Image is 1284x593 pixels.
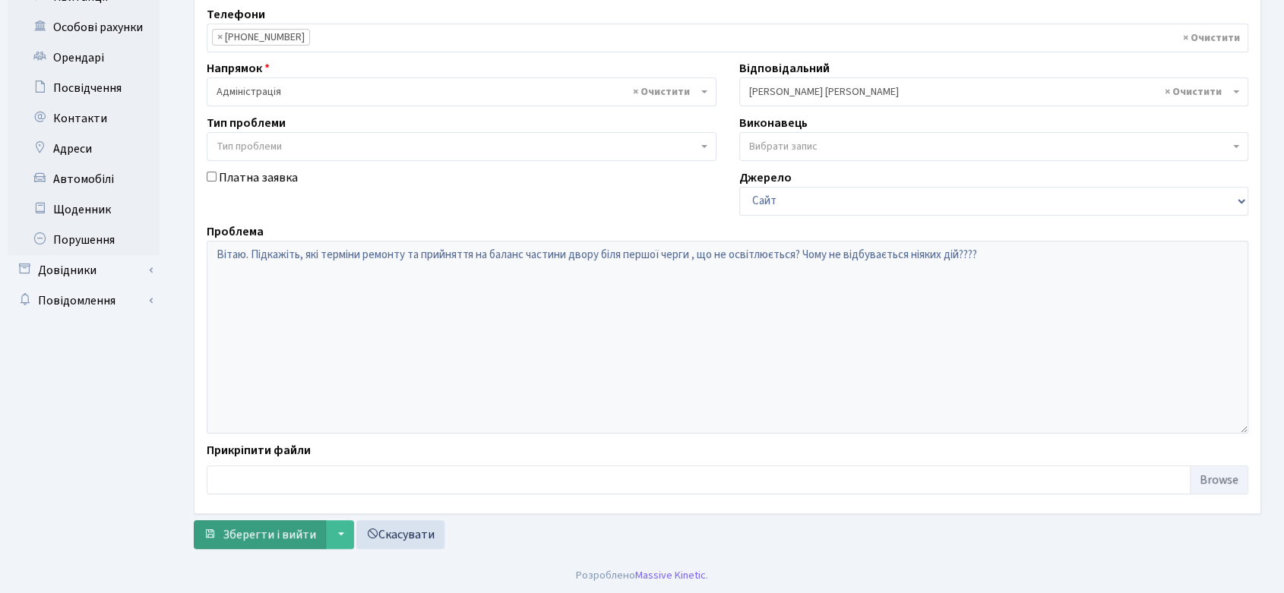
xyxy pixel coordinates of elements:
[635,567,706,583] a: Massive Kinetic
[207,59,270,77] label: Напрямок
[739,77,1249,106] span: Колесніков В.
[576,567,708,584] div: Розроблено .
[194,520,326,549] button: Зберегти і вийти
[1183,30,1240,46] span: Видалити всі елементи
[217,30,223,45] span: ×
[223,526,316,543] span: Зберегти і вийти
[8,225,160,255] a: Порушення
[207,222,264,241] label: Проблема
[8,164,160,194] a: Автомобілі
[8,12,160,43] a: Особові рахунки
[739,169,792,187] label: Джерело
[749,84,1230,99] span: Колесніков В.
[207,241,1248,434] textarea: Вітаю. Підкажіть, які терміни ремонту та прийняття на баланс частини двору біля першої черги , що...
[8,255,160,285] a: Довідники
[217,139,282,154] span: Тип проблеми
[8,134,160,164] a: Адреси
[207,5,265,24] label: Телефони
[212,29,310,46] li: +380937039192
[207,114,286,132] label: Тип проблеми
[739,114,808,132] label: Виконавець
[219,169,298,187] label: Платна заявка
[8,73,160,103] a: Посвідчення
[1165,84,1222,99] span: Видалити всі елементи
[8,43,160,73] a: Орендарі
[739,59,830,77] label: Відповідальний
[749,139,818,154] span: Вибрати запис
[356,520,444,549] a: Скасувати
[8,194,160,225] a: Щоденник
[633,84,690,99] span: Видалити всі елементи
[217,84,697,99] span: Адміністрація
[207,77,716,106] span: Адміністрація
[207,441,311,459] label: Прикріпити файли
[8,103,160,134] a: Контакти
[8,285,160,316] a: Повідомлення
